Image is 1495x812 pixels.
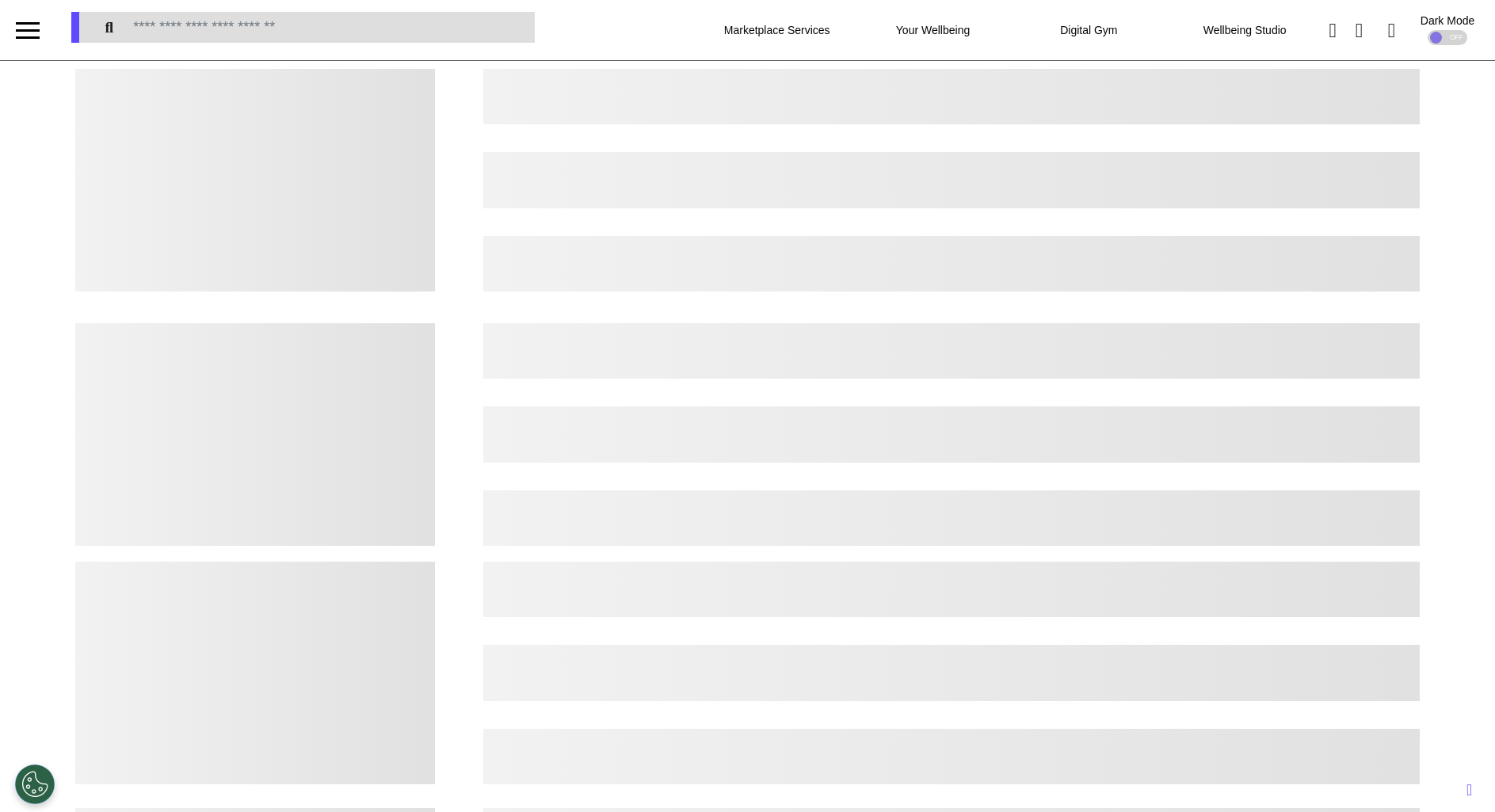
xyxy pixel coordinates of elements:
[1428,30,1467,45] div: OFF
[1421,15,1474,26] div: Dark Mode
[1167,8,1323,52] div: Wellbeing Studio
[1011,8,1167,52] div: Digital Gym
[15,764,55,804] button: Open Preferences
[699,8,855,52] div: Marketplace Services
[855,8,1011,52] div: Your Wellbeing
